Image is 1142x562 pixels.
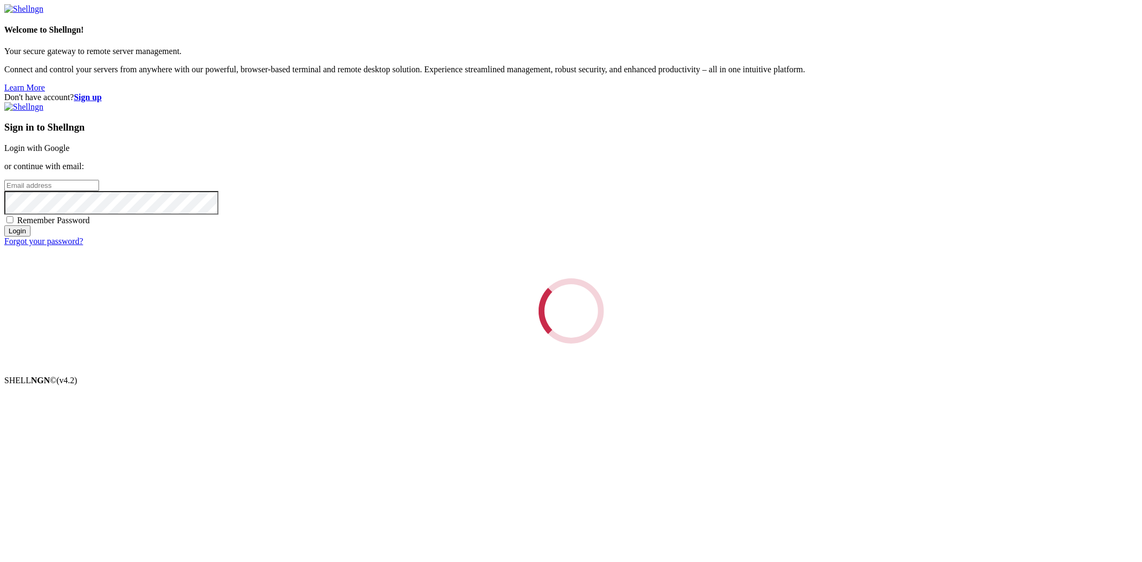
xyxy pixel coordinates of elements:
b: NGN [31,376,50,385]
a: Forgot your password? [4,237,83,246]
a: Sign up [74,93,102,102]
input: Remember Password [6,216,13,223]
div: Don't have account? [4,93,1138,102]
input: Email address [4,180,99,191]
h4: Welcome to Shellngn! [4,25,1138,35]
h3: Sign in to Shellngn [4,121,1138,133]
p: or continue with email: [4,162,1138,171]
input: Login [4,225,31,237]
a: Login with Google [4,143,70,153]
span: 4.2.0 [57,376,78,385]
a: Learn More [4,83,45,92]
span: Remember Password [17,216,90,225]
span: SHELL © [4,376,77,385]
div: Loading... [531,270,611,351]
img: Shellngn [4,4,43,14]
img: Shellngn [4,102,43,112]
p: Your secure gateway to remote server management. [4,47,1138,56]
p: Connect and control your servers from anywhere with our powerful, browser-based terminal and remo... [4,65,1138,74]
